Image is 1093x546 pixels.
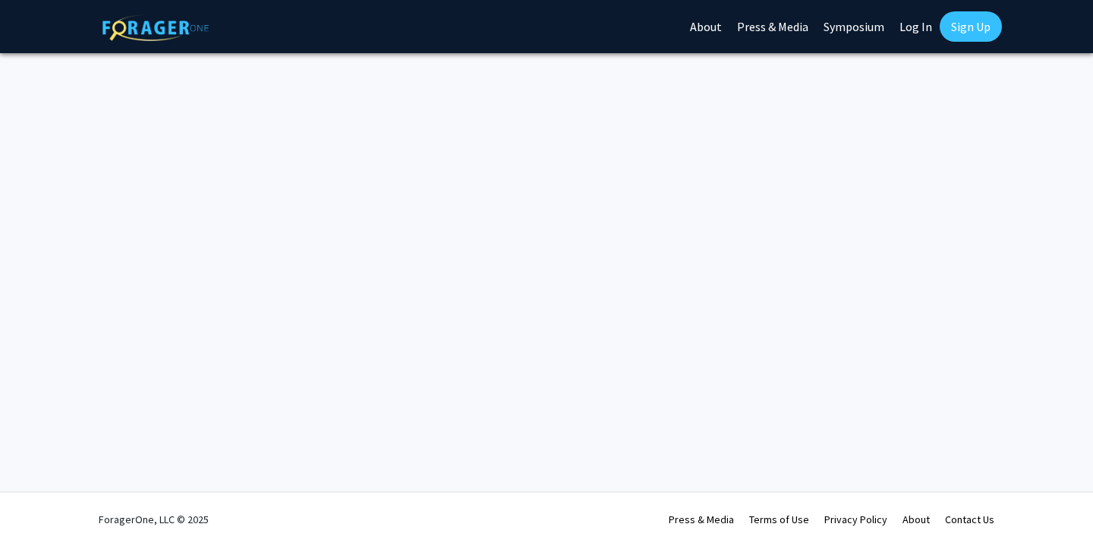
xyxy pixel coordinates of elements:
a: Contact Us [945,513,994,526]
a: Terms of Use [749,513,809,526]
img: ForagerOne Logo [102,14,209,41]
div: ForagerOne, LLC © 2025 [99,493,209,546]
a: Press & Media [669,513,734,526]
a: Sign Up [940,11,1002,42]
a: About [902,513,930,526]
a: Privacy Policy [824,513,887,526]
